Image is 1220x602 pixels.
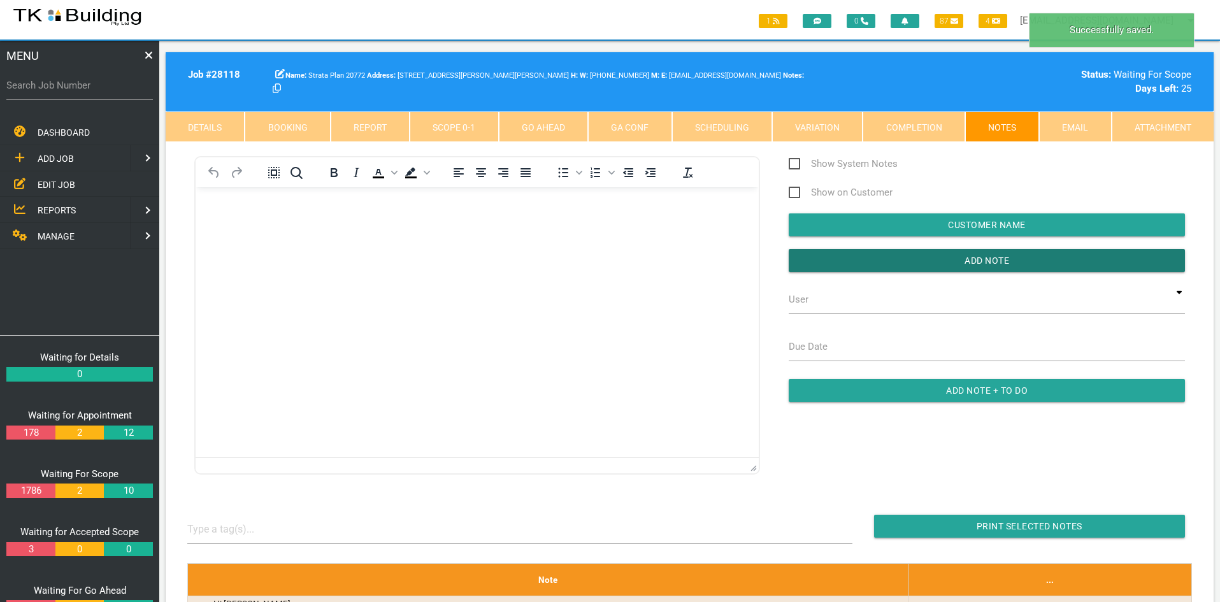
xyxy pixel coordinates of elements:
span: 0 [847,14,875,28]
a: Variation [772,111,863,142]
b: H: [571,71,578,80]
a: Scope 0-1 [410,111,498,142]
div: Background color Black [400,164,432,182]
th: Note [187,563,908,596]
a: 3 [6,542,55,557]
a: Report [331,111,410,142]
button: Increase indent [640,164,661,182]
button: Decrease indent [617,164,639,182]
b: E: [661,71,667,80]
span: Show System Notes [789,156,898,172]
button: Redo [226,164,247,182]
button: Justify [515,164,536,182]
a: Waiting For Go Ahead [34,585,126,596]
b: Job # 28118 [188,69,240,80]
button: Bold [323,164,345,182]
b: M: [651,71,659,80]
a: 2 [55,426,104,440]
span: 1 [759,14,787,28]
img: s3file [13,6,142,27]
span: 4 [979,14,1007,28]
a: Attachment [1112,111,1214,142]
div: Waiting For Scope 25 [951,68,1191,96]
span: ADD JOB [38,154,74,164]
a: GA Conf [588,111,671,142]
div: Text color Black [368,164,399,182]
input: Add Note + To Do [789,379,1185,402]
button: Align right [492,164,514,182]
span: Melissa Thom [580,71,649,80]
span: EDIT JOB [38,179,75,189]
button: Select all [263,164,285,182]
label: Due Date [789,340,828,354]
div: Successfully saved. [1029,13,1195,48]
a: Scheduling [672,111,772,142]
label: Search Job Number [6,78,153,93]
button: Clear formatting [677,164,699,182]
div: Bullet list [552,164,584,182]
a: 0 [55,542,104,557]
a: Waiting for Appointment [28,410,132,421]
iframe: Rich Text Area [196,187,759,457]
span: REPORTS [38,205,76,215]
b: Notes: [783,71,804,80]
span: 87 [935,14,963,28]
a: Completion [863,111,965,142]
span: MENU [6,47,39,64]
button: Align center [470,164,492,182]
button: Align left [448,164,470,182]
div: Numbered list [585,164,617,182]
a: 10 [104,484,152,498]
a: 0 [6,367,153,382]
b: Days Left: [1135,83,1179,94]
button: Find and replace [285,164,307,182]
div: Press the Up and Down arrow keys to resize the editor. [750,460,757,471]
a: 0 [104,542,152,557]
b: W: [580,71,588,80]
a: Notes [965,111,1039,142]
button: Undo [203,164,225,182]
a: Booking [245,111,330,142]
a: Email [1039,111,1111,142]
a: 1786 [6,484,55,498]
a: 2 [55,484,104,498]
a: 178 [6,426,55,440]
input: Customer Name [789,213,1185,236]
b: Status: [1081,69,1111,80]
button: Italic [345,164,367,182]
input: Add Note [789,249,1185,272]
a: Waiting for Details [40,352,119,363]
a: Waiting for Accepted Scope [20,526,139,538]
th: ... [908,563,1192,596]
input: Type a tag(s)... [187,515,283,543]
b: Name: [285,71,306,80]
span: Strata Plan 20772 [285,71,365,80]
a: Waiting For Scope [41,468,118,480]
span: MANAGE [38,231,75,241]
a: Go Ahead [499,111,588,142]
a: 12 [104,426,152,440]
a: Click here copy customer information. [273,83,281,94]
a: Details [166,111,245,142]
span: [STREET_ADDRESS][PERSON_NAME][PERSON_NAME] [367,71,569,80]
b: Address: [367,71,396,80]
input: Print Selected Notes [874,515,1185,538]
span: [EMAIL_ADDRESS][DOMAIN_NAME] [661,71,781,80]
span: DASHBOARD [38,127,90,138]
span: Show on Customer [789,185,893,201]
